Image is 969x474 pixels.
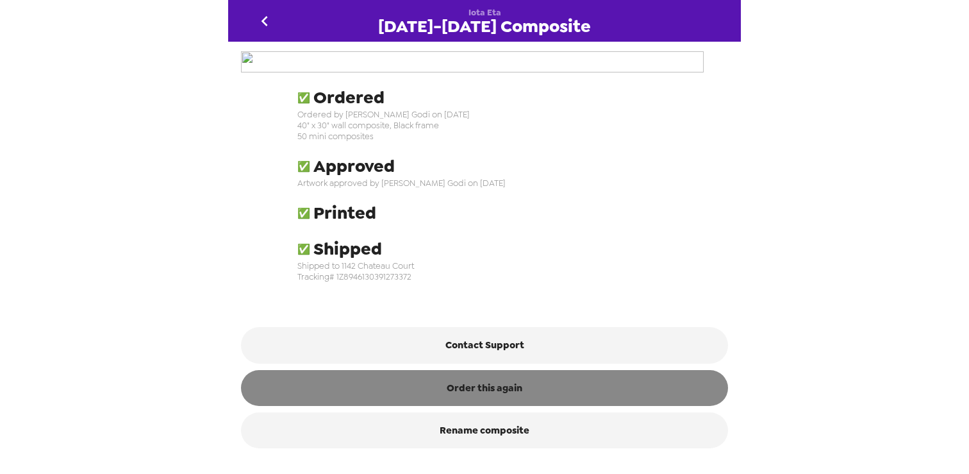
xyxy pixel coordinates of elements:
[297,120,728,131] span: 40" x 30" wall composite, Black frame
[241,412,728,448] button: Rename composite
[313,237,382,260] span: Shipped
[241,327,728,363] a: Contact Support
[297,131,728,142] span: 50 mini composites
[313,86,385,109] span: Ordered
[297,92,310,104] span: checkIcon
[297,260,728,271] span: Shipped to 1142 Chateau Court
[378,18,591,35] span: [DATE]-[DATE] Composite
[297,271,728,282] span: Tracking# 1Z8946130391273372
[297,160,310,173] span: checkIcon
[313,201,376,224] span: Printed
[297,109,728,120] span: Ordered by [PERSON_NAME] Godi on [DATE]
[241,370,728,406] button: Order this again
[468,7,501,18] span: Iota Eta
[297,243,310,255] span: checkIcon
[297,207,310,219] span: checkIcon
[297,178,728,189] span: Artwork approved by [PERSON_NAME] Godi on [DATE]
[241,51,728,73] img: composite artwork
[313,155,395,178] span: Approved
